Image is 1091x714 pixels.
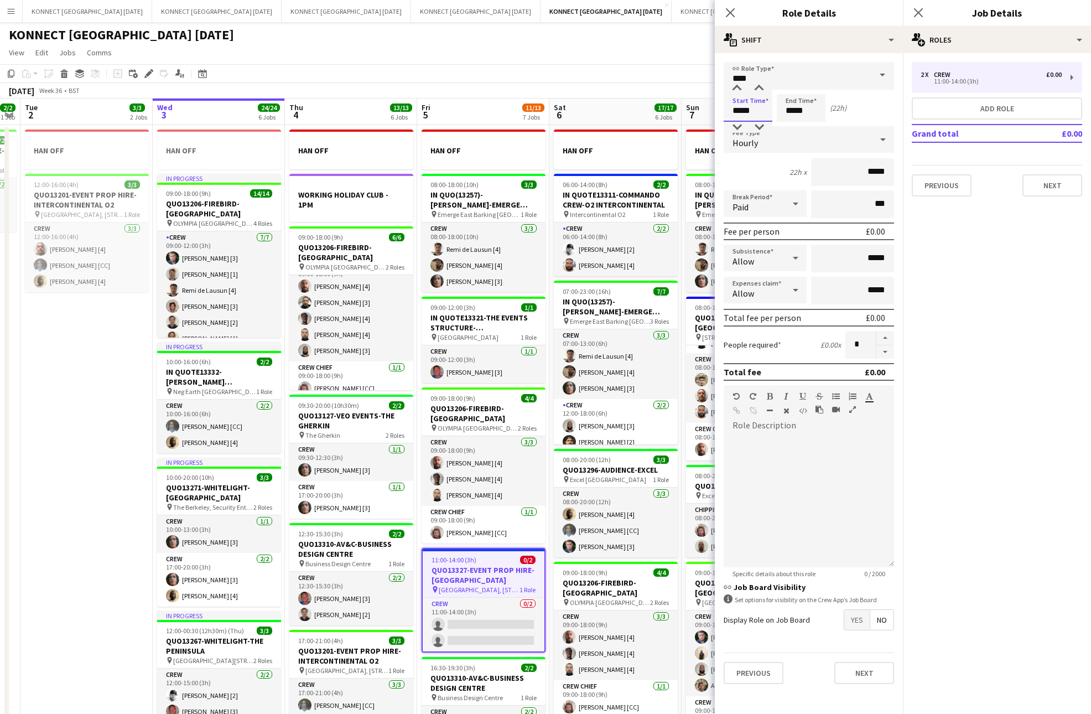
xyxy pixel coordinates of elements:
[388,666,404,675] span: 1 Role
[166,358,211,366] span: 10:00-16:00 (6h)
[554,449,678,557] app-job-card: 08:00-20:00 (12h)3/3QUO13296-AUDIENCE-EXCEL Excel [GEOGRAPHIC_DATA]1 RoleCrew3/308:00-20:00 (12h)...
[23,1,152,22] button: KONNECT [GEOGRAPHIC_DATA] [DATE]
[815,392,823,401] button: Strikethrough
[257,473,272,482] span: 3/3
[157,458,281,607] app-job-card: In progress10:00-20:00 (10h)3/3QUO13271-WHITELIGHT-[GEOGRAPHIC_DATA] The Berkeley, Security Entra...
[521,694,537,702] span: 1 Role
[124,180,140,189] span: 3/3
[695,303,743,312] span: 08:00-18:00 (10h)
[684,108,699,121] span: 7
[298,233,343,241] span: 09:00-18:00 (9h)
[1046,71,1062,79] div: £0.00
[423,565,544,585] h3: QUO13327-EVENT PROP HIRE-[GEOGRAPHIC_DATA]
[82,45,116,60] a: Comms
[563,180,607,189] span: 06:00-14:00 (8h)
[563,287,611,296] span: 07:00-23:00 (16h)
[25,130,149,169] app-job-card: HAN OFF
[724,594,894,605] div: Set options for visibility on the Crew App’s Job Board
[695,472,743,480] span: 08:00-20:00 (12h)
[288,108,303,121] span: 4
[732,137,758,148] span: Hourly
[518,424,537,432] span: 2 Roles
[732,288,754,299] span: Allow
[686,174,810,292] div: 08:00-17:00 (9h)3/3IN QUO(13257)-[PERSON_NAME]-EMERGE EAST Emerge East Barking [GEOGRAPHIC_DATA] ...
[715,27,903,53] div: Shift
[1022,174,1082,196] button: Next
[849,392,856,401] button: Ordered List
[9,48,24,58] span: View
[724,570,824,578] span: Specific details about this role
[686,423,810,461] app-card-role: Crew Chief1/108:00-18:00 (10h)[PERSON_NAME] [4]
[653,456,669,464] span: 3/3
[155,108,173,121] span: 3
[570,598,650,607] span: OLYMPIA [GEOGRAPHIC_DATA]
[157,400,281,453] app-card-role: Crew2/210:00-16:00 (6h)[PERSON_NAME] [CC][PERSON_NAME] [4]
[420,108,430,121] span: 5
[830,103,846,113] div: (22h)
[289,395,413,519] div: 09:30-20:00 (10h30m)2/2QUO13127-VEO EVENTS-THE GHERKIN The Gherkin2 RolesCrew1/109:30-12:30 (3h)[...
[702,210,785,219] span: Emerge East Barking [GEOGRAPHIC_DATA] IG11 0YP
[157,130,281,169] div: HAN OFF
[289,146,413,156] h3: HAN OFF
[55,45,80,60] a: Jobs
[289,481,413,519] app-card-role: Crew1/117:00-20:00 (3h)[PERSON_NAME] [3]
[422,223,545,292] app-card-role: Crew3/308:00-18:00 (10h)Remi de Lausun [4][PERSON_NAME] [4][PERSON_NAME] [3]
[35,48,48,58] span: Edit
[554,281,678,444] app-job-card: 07:00-23:00 (16h)7/7IN QUO(13257)-[PERSON_NAME]-EMERGE EAST Emerge East Barking [GEOGRAPHIC_DATA]...
[59,48,76,58] span: Jobs
[876,345,894,359] button: Decrease
[422,403,545,423] h3: QUO13206-FIREBIRD-[GEOGRAPHIC_DATA]
[686,504,810,557] app-card-role: CHIPPIE2/208:00-20:00 (12h)[PERSON_NAME] [CC][PERSON_NAME] [4s]
[934,71,955,79] div: Crew
[832,405,840,414] button: Insert video
[157,146,281,156] h3: HAN OFF
[25,223,149,292] app-card-role: Crew3/312:00-16:00 (4h)[PERSON_NAME] [4][PERSON_NAME] [CC][PERSON_NAME] [4]
[34,180,79,189] span: 12:00-16:00 (4h)
[865,392,873,401] button: Text Color
[305,560,371,568] span: Business Design Centre
[749,392,757,401] button: Redo
[157,483,281,503] h3: QUO13271-WHITELIGHT-[GEOGRAPHIC_DATA]
[844,610,870,630] span: Yes
[173,503,253,511] span: The Berkeley, Security Entrance , [STREET_ADDRESS]
[422,297,545,383] app-job-card: 09:00-12:00 (3h)1/1IN QUOTE13321-THE EVENTS STRUCTURE-[GEOGRAPHIC_DATA] [GEOGRAPHIC_DATA]1 RoleCr...
[411,1,541,22] button: KONNECT [GEOGRAPHIC_DATA] [DATE]
[541,1,672,22] button: KONNECT [GEOGRAPHIC_DATA] [DATE]
[686,130,810,169] div: HAN OFF
[686,223,810,292] app-card-role: Crew3/308:00-17:00 (9h)Remi de Lausun [4][PERSON_NAME] [4][PERSON_NAME] [3]
[724,366,761,377] div: Total fee
[157,515,281,553] app-card-role: Crew1/110:00-13:00 (3h)[PERSON_NAME] [3]
[438,694,503,702] span: Business Design Centre
[554,578,678,598] h3: QUO13206-FIREBIRD-[GEOGRAPHIC_DATA]
[903,27,1091,53] div: Roles
[298,530,343,538] span: 12:30-15:30 (3h)
[912,174,971,196] button: Previous
[554,174,678,276] app-job-card: 06:00-14:00 (8h)2/2IN QUOTE13311-COMMANDO CREW-O2 INTERCONTINENTAL Intercontinental O21 RoleCrew2...
[422,130,545,169] app-job-card: HAN OFF
[422,102,430,112] span: Fri
[157,342,281,351] div: In progress
[724,226,780,237] div: Fee per person
[289,130,413,169] div: HAN OFF
[422,436,545,506] app-card-role: Crew3/309:00-18:00 (9h)[PERSON_NAME] [4][PERSON_NAME] [4][PERSON_NAME] [4]
[289,242,413,262] h3: QUO13206-FIREBIRD-[GEOGRAPHIC_DATA]
[31,45,53,60] a: Edit
[686,465,810,557] app-job-card: 08:00-20:00 (12h)2/2QUO13280-DMN DESIGN-EXCEL Excel [GEOGRAPHIC_DATA]1 RoleCHIPPIE2/208:00-20:00 ...
[157,342,281,453] app-job-card: In progress10:00-16:00 (6h)2/2IN QUOTE13332-[PERSON_NAME] TOWERS/BRILLIANT STAGES-NEG EARTH [GEOG...
[386,431,404,439] span: 2 Roles
[432,556,476,564] span: 11:00-14:00 (3h)
[422,673,545,693] h3: QUO13310-AV&C-BUSINESS DESIGN CENTRE
[686,190,810,210] h3: IN QUO(13257)-[PERSON_NAME]-EMERGE EAST
[157,174,281,183] div: In progress
[289,190,413,210] h3: WORKING HOLIDAY CLUB - 1PM
[430,394,475,402] span: 09:00-18:00 (9h)
[390,104,412,112] span: 13/13
[552,108,566,121] span: 6
[129,104,145,112] span: 3/3
[654,104,677,112] span: 17/17
[903,6,1091,20] h3: Job Details
[653,287,669,296] span: 7/7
